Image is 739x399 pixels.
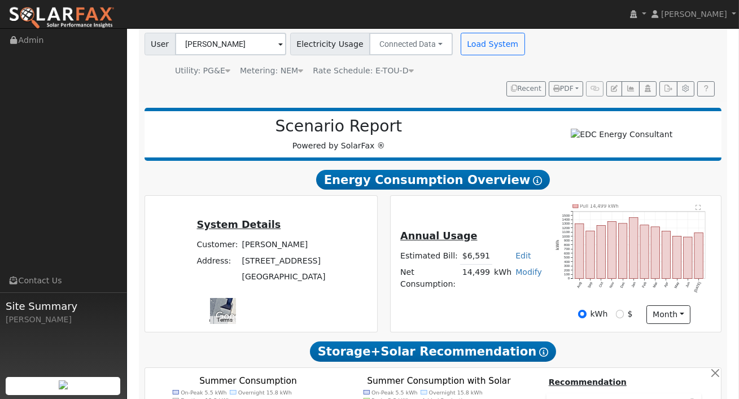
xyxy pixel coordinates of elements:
[369,33,453,55] button: Connected Data
[620,281,626,288] text: Dec
[565,247,571,251] text: 700
[628,308,633,320] label: $
[240,237,327,253] td: [PERSON_NAME]
[316,170,550,190] span: Energy Consumption Overview
[587,231,595,279] rect: onclick=""
[150,117,528,152] div: Powered by SolarFax ®
[565,251,571,255] text: 600
[313,66,413,75] span: Alias: HETOUD
[565,268,571,272] text: 200
[619,223,628,279] rect: onclick=""
[653,281,659,288] text: Mar
[195,237,240,253] td: Customer:
[181,389,227,396] text: On-Peak 5.5 kWh
[553,85,574,93] span: PDF
[578,310,586,318] input: kWh
[461,33,525,55] button: Load System
[399,248,461,264] td: Estimated Bill:
[399,264,461,292] td: Net Consumption:
[608,221,616,279] rect: onclick=""
[580,203,619,209] text: Pull 14,499 kWh
[460,248,492,264] td: $6,591
[310,341,556,362] span: Storage+Solar Recommendation
[240,65,303,77] div: Metering: NEM
[565,260,571,264] text: 400
[240,269,327,284] td: [GEOGRAPHIC_DATA]
[400,230,477,242] u: Annual Usage
[175,65,230,77] div: Utility: PG&E
[606,81,622,97] button: Edit User
[674,281,681,289] text: May
[565,238,571,242] text: 900
[659,81,677,97] button: Export Interval Data
[175,33,286,55] input: Select a User
[213,309,250,324] a: Open this area in Google Maps (opens a new window)
[562,226,570,230] text: 1200
[562,230,570,234] text: 1100
[533,176,542,185] i: Show Help
[240,253,327,269] td: [STREET_ADDRESS]
[562,234,570,238] text: 1000
[684,237,693,279] rect: onclick=""
[562,213,570,217] text: 1500
[562,217,570,221] text: 1400
[539,348,548,357] i: Show Help
[677,81,694,97] button: Settings
[598,281,605,288] text: Oct
[217,317,233,323] a: Terms
[562,221,570,225] text: 1300
[515,268,542,277] a: Modify
[697,204,702,210] text: 
[697,81,715,97] a: Help Link
[616,310,624,318] input: $
[565,243,571,247] text: 800
[156,117,522,136] h2: Scenario Report
[197,219,281,230] u: System Details
[6,299,121,314] span: Site Summary
[696,233,704,278] rect: onclick=""
[367,376,511,386] text: Summer Consumption with Solar
[609,281,615,289] text: Nov
[651,227,660,279] rect: onclick=""
[460,264,492,292] td: 14,499
[492,264,514,292] td: kWh
[371,389,418,396] text: On-Peak 5.5 kWh
[571,129,672,141] img: EDC Energy Consultant
[515,251,531,260] a: Edit
[195,253,240,269] td: Address:
[549,378,627,387] u: Recommendation
[506,81,546,97] button: Recent
[575,223,584,279] rect: onclick=""
[591,308,608,320] label: kWh
[661,10,727,19] span: [PERSON_NAME]
[59,380,68,389] img: retrieve
[576,281,583,288] text: Aug
[290,33,370,55] span: Electricity Usage
[685,281,692,288] text: Jun
[238,389,292,396] text: Overnight 15.8 kWh
[199,376,297,386] text: Summer Consumption
[587,281,593,288] text: Sep
[631,281,637,288] text: Jan
[568,277,570,280] text: 0
[622,81,639,97] button: Multi-Series Graph
[549,81,583,97] button: PDF
[8,6,115,30] img: SolarFax
[674,236,682,278] rect: onclick=""
[597,225,606,279] rect: onclick=""
[639,81,657,97] button: Login As
[641,225,649,278] rect: onclick=""
[565,255,571,259] text: 500
[565,264,571,268] text: 300
[664,281,670,288] text: Apr
[630,217,639,278] rect: onclick=""
[565,272,571,276] text: 100
[642,281,648,288] text: Feb
[145,33,176,55] span: User
[213,309,250,324] img: Google
[646,305,691,325] button: month
[429,389,483,396] text: Overnight 15.8 kWh
[663,231,671,278] rect: onclick=""
[556,240,561,250] text: kWh
[6,314,121,326] div: [PERSON_NAME]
